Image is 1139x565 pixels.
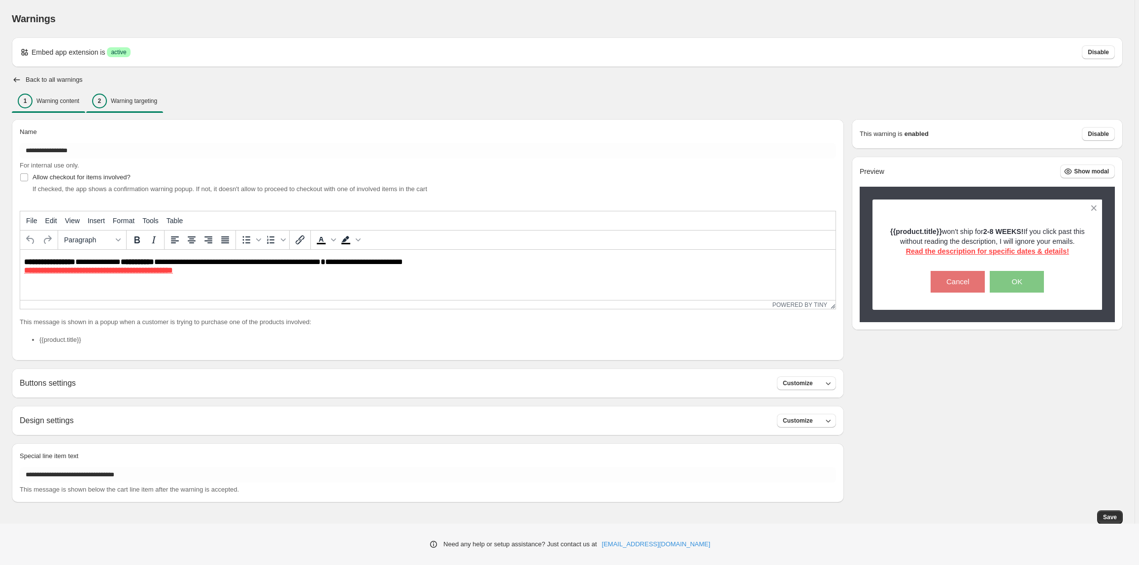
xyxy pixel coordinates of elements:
li: {{product.title}} [39,335,836,345]
button: Insert/edit link [292,232,308,248]
span: Paragraph [64,236,112,244]
p: Warning targeting [111,97,157,105]
p: This message is shown in a popup when a customer is trying to purchase one of the products involved: [20,317,836,327]
span: Name [20,128,37,135]
button: Italic [145,232,162,248]
span: Save [1103,513,1117,521]
a: Powered by Tiny [772,301,828,308]
button: Save [1097,510,1123,524]
span: Warnings [12,13,56,24]
span: Disable [1088,130,1109,138]
div: 2 [92,94,107,108]
button: Customize [777,414,836,428]
strong: enabled [904,129,929,139]
iframe: Rich Text Area [20,250,836,300]
a: [EMAIL_ADDRESS][DOMAIN_NAME] [602,539,710,549]
h2: Buttons settings [20,378,76,388]
p: This warning is [860,129,903,139]
button: Bold [129,232,145,248]
span: Disable [1088,48,1109,56]
button: Disable [1082,45,1115,59]
strong: {{product.title}} [890,228,942,235]
h2: Preview [860,167,884,176]
button: 1Warning content [12,91,85,111]
button: OK [990,271,1044,293]
button: Show modal [1060,165,1115,178]
span: View [65,217,80,225]
button: Redo [39,232,56,248]
div: Bullet list [238,232,263,248]
span: Allow checkout for items involved? [33,173,131,181]
span: Table [167,217,183,225]
span: Tools [142,217,159,225]
span: Show modal [1074,167,1109,175]
span: Edit [45,217,57,225]
span: File [26,217,37,225]
span: Insert [88,217,105,225]
strong: 2-8 WEEKS! [983,228,1024,235]
h2: Design settings [20,416,73,425]
div: 1 [18,94,33,108]
span: This message is shown below the cart line item after the warning is accepted. [20,486,239,493]
span: If checked, the app shows a confirmation warning popup. If not, it doesn't allow to proceed to ch... [33,185,427,193]
button: Align center [183,232,200,248]
p: Embed app extension is [32,47,105,57]
button: Justify [217,232,234,248]
span: Customize [783,417,813,425]
button: Align left [167,232,183,248]
button: Disable [1082,127,1115,141]
span: Special line item text [20,452,78,460]
p: won't ship for If you click past this without reading the description, I will ignore your emails. [890,227,1085,256]
button: Formats [60,232,124,248]
button: Customize [777,376,836,390]
p: Warning content [36,97,79,105]
button: Cancel [931,271,985,293]
button: Undo [22,232,39,248]
span: Customize [783,379,813,387]
div: Numbered list [263,232,287,248]
div: Text color [313,232,337,248]
h2: Back to all warnings [26,76,83,84]
button: Align right [200,232,217,248]
span: Format [113,217,134,225]
span: For internal use only. [20,162,79,169]
span: Read the description for specific dates & details! [906,247,1069,255]
button: 2Warning targeting [86,91,163,111]
div: Resize [827,300,836,309]
div: Background color [337,232,362,248]
span: active [111,48,126,56]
